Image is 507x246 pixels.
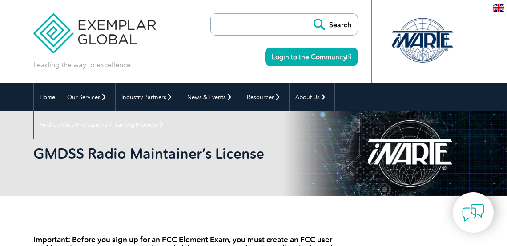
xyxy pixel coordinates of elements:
h2: GMDSS Radio Maintainer’s License [33,147,342,161]
a: About Us [290,83,334,111]
p: Leading the way to excellence [33,60,131,70]
a: Our Services [61,83,115,111]
img: contact-chat.png [462,202,484,224]
img: open_square.png [346,54,351,59]
a: Industry Partners [116,83,181,111]
img: en [493,4,504,12]
a: News & Events [181,83,241,111]
a: Find Certified Professional / Training Provider [34,111,173,139]
input: Search [309,14,358,35]
a: Resources [241,83,289,111]
a: Home [34,83,61,111]
a: Login to the Community [265,48,358,66]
